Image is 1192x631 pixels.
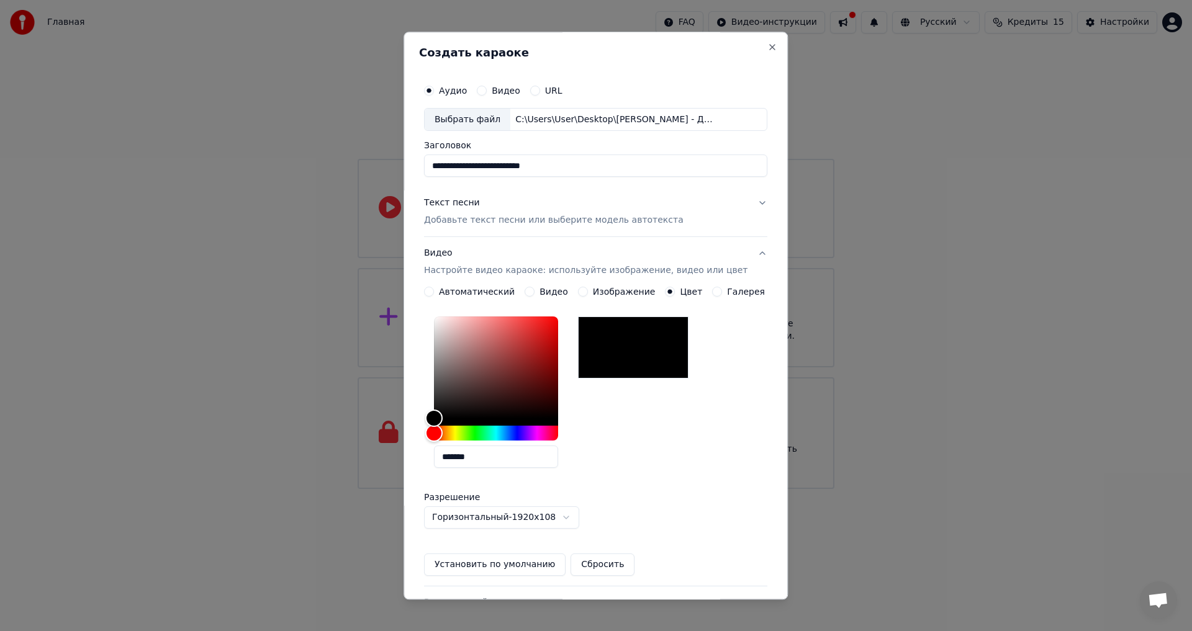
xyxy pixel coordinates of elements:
[510,114,721,126] div: C:\Users\User\Desktop\[PERSON_NAME] - Давай сама.mp3
[571,554,635,576] button: Сбросить
[728,288,765,297] label: Галерея
[680,288,703,297] label: Цвет
[424,493,548,502] label: Разрешение
[439,288,515,297] label: Автоматический
[424,215,684,227] p: Добавьте текст песни или выберите модель автотекста
[424,248,747,277] div: Видео
[419,47,772,58] h2: Создать караоке
[593,288,656,297] label: Изображение
[424,187,767,237] button: Текст песниДобавьте текст песни или выберите модель автотекста
[424,141,767,150] label: Заголовок
[424,265,747,277] p: Настройте видео караоке: используйте изображение, видео или цвет
[434,317,558,419] div: Color
[424,554,566,576] button: Установить по умолчанию
[424,238,767,287] button: ВидеоНастройте видео караоке: используйте изображение, видео или цвет
[425,109,510,131] div: Выбрать файл
[492,86,520,95] label: Видео
[424,197,480,210] div: Текст песни
[424,587,767,619] button: Расширенный
[540,288,568,297] label: Видео
[545,86,562,95] label: URL
[439,86,467,95] label: Аудио
[424,287,767,586] div: ВидеоНастройте видео караоке: используйте изображение, видео или цвет
[434,426,558,441] div: Hue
